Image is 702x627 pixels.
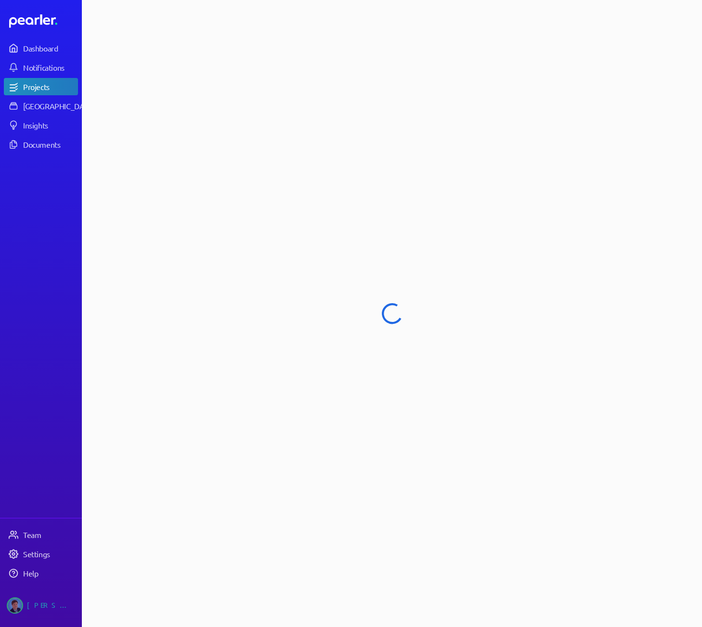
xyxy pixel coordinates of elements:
[23,120,77,130] div: Insights
[4,78,78,95] a: Projects
[23,140,77,149] div: Documents
[4,136,78,153] a: Documents
[4,593,78,617] a: Sam Blight's photo[PERSON_NAME]
[4,39,78,57] a: Dashboard
[23,43,77,53] div: Dashboard
[9,14,78,28] a: Dashboard
[4,564,78,582] a: Help
[4,526,78,543] a: Team
[4,116,78,134] a: Insights
[4,97,78,115] a: [GEOGRAPHIC_DATA]
[23,530,77,539] div: Team
[27,597,75,614] div: [PERSON_NAME]
[23,82,77,91] div: Projects
[4,545,78,563] a: Settings
[23,101,95,111] div: [GEOGRAPHIC_DATA]
[23,63,77,72] div: Notifications
[7,597,23,614] img: Sam Blight
[23,549,77,559] div: Settings
[23,568,77,578] div: Help
[4,59,78,76] a: Notifications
